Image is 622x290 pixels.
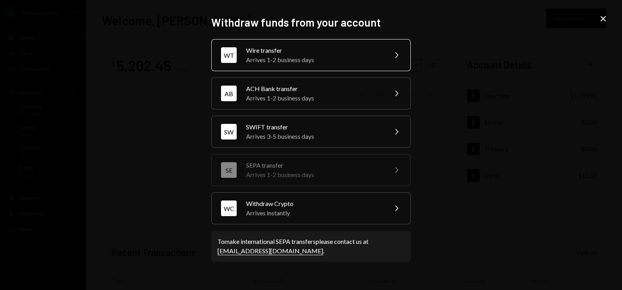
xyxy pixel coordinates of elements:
div: SE [221,162,237,178]
div: Arrives 1-2 business days [246,170,382,179]
div: To make international SEPA transfers please contact us at . [218,237,404,256]
div: Arrives 3-5 business days [246,132,382,141]
div: SW [221,124,237,140]
div: WT [221,47,237,63]
button: SWSWIFT transferArrives 3-5 business days [211,116,411,148]
h2: Withdraw funds from your account [211,15,411,30]
div: SEPA transfer [246,161,382,170]
button: ABACH Bank transferArrives 1-2 business days [211,77,411,109]
div: WC [221,200,237,216]
a: [EMAIL_ADDRESS][DOMAIN_NAME] [218,247,323,255]
div: Arrives instantly [246,208,382,218]
button: SESEPA transferArrives 1-2 business days [211,154,411,186]
div: Wire transfer [246,46,382,55]
div: AB [221,86,237,101]
button: WTWire transferArrives 1-2 business days [211,39,411,71]
div: Arrives 1-2 business days [246,93,382,103]
button: WCWithdraw CryptoArrives instantly [211,192,411,224]
div: Arrives 1-2 business days [246,55,382,64]
div: Withdraw Crypto [246,199,382,208]
div: SWIFT transfer [246,122,382,132]
div: ACH Bank transfer [246,84,382,93]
